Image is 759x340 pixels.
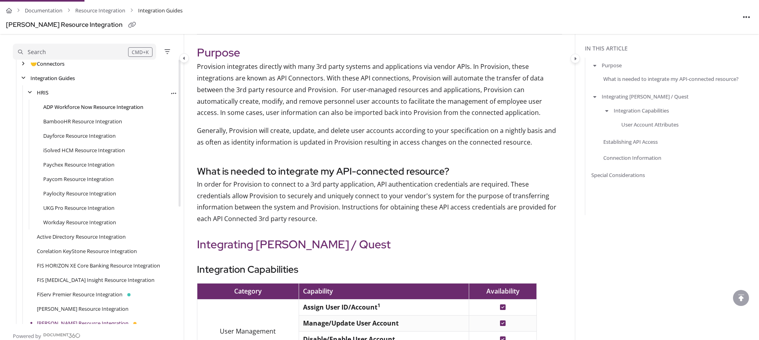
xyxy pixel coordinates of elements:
div: More options [169,88,177,97]
button: Copy link of [126,19,139,32]
div: scroll to top [733,290,749,306]
a: Corelation KeyStone Resource Integration [37,247,137,255]
a: Connectors [30,60,64,68]
span: Integration Guides [138,5,183,16]
a: UKG Pro Resource Integration [43,204,114,212]
div: arrow [19,60,27,68]
a: Special Considerations [591,171,645,179]
strong: Manage/Update User Account [303,319,399,328]
a: Purpose [602,61,622,69]
p: In order for Provision to connect to a 3rd party application, API authentication credentials are ... [197,179,562,225]
strong: Assign User ID/Account [303,303,380,312]
button: Category toggle [570,54,580,63]
a: Establishing API Access [603,137,658,145]
button: Search [13,44,156,60]
span: Capability [303,287,333,296]
button: Category toggle [179,53,189,63]
button: Article more options [740,10,753,23]
a: Documentation [25,5,62,16]
h3: Integration Capabilities [197,262,562,277]
a: FIS HORIZON XE Core Banking Resource Integration [37,262,160,270]
a: Integrating [PERSON_NAME] / Quest [602,93,689,101]
button: Filter [163,47,172,56]
p: Provision integrates directly with many 3rd party systems and applications via vendor APIs. In Pr... [197,61,562,119]
span: Availability [486,287,520,296]
a: FiServ Premier Resource Integration [37,290,122,298]
a: Integration Guides [30,74,75,82]
div: arrow [19,74,27,82]
a: What is needed to integrate my API-connected resource? [603,75,739,83]
button: arrow [603,106,610,115]
div: In this article [585,44,756,53]
a: BambooHR Resource Integration [43,117,122,125]
p: User Management [201,326,295,337]
p: Generally, Provision will create, update, and delete user accounts according to your specificatio... [197,125,562,148]
div: arrow [26,89,34,97]
span: Category [234,287,262,296]
span: 🤝 [30,60,37,67]
a: Home [6,5,12,16]
a: Paycom Resource Integration [43,175,114,183]
a: FIS IBS Insight Resource Integration [37,276,155,284]
a: Paychex Resource Integration [43,161,114,169]
h2: Integrating [PERSON_NAME] / Quest [197,236,562,253]
a: Workday Resource Integration [43,218,116,226]
div: Search [28,48,46,56]
div: CMD+K [128,47,153,57]
div: [PERSON_NAME] Resource Integration [6,19,122,31]
a: Connection Information [603,154,661,162]
a: Resource Integration [75,5,125,16]
img: Document360 [43,333,80,338]
a: Active Directory Resource Integration [37,233,126,241]
a: HRIS [37,89,48,97]
sup: 1 [377,302,380,309]
a: Integration Capabilities [614,107,669,115]
a: Dayforce Resource Integration [43,132,116,140]
a: User Account Attributes [621,120,679,128]
button: Article more options [169,89,177,97]
a: iSolved HCM Resource Integration [43,146,125,154]
a: Paylocity Resource Integration [43,189,116,197]
span: Powered by [13,332,41,340]
a: Jack Henry SilverLake Resource Integration [37,305,129,313]
button: arrow [591,92,598,101]
h3: What is needed to integrate my API-connected resource? [197,164,562,179]
button: arrow [591,61,598,70]
a: Jack Henry Symitar Resource Integration [37,319,129,327]
a: ADP Workforce Now Resource Integration [43,103,143,111]
h2: Purpose [197,44,562,61]
a: Powered by Document360 - opens in a new tab [13,330,80,340]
